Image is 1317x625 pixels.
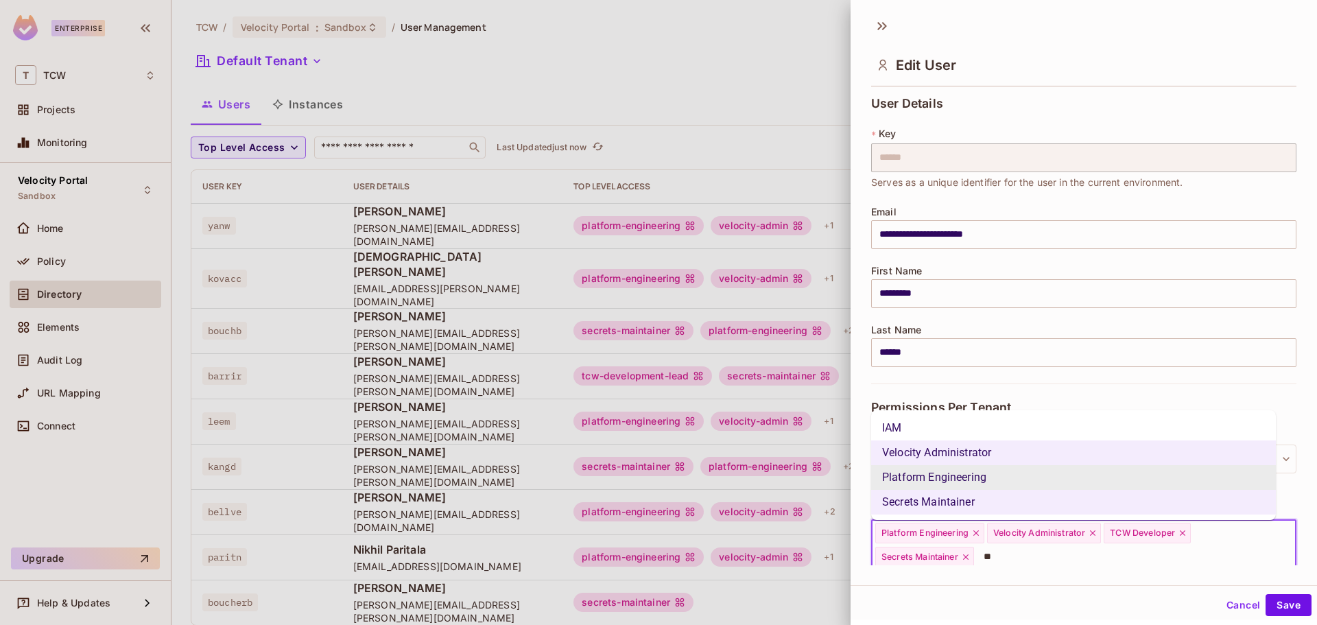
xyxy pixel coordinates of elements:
li: Platform Engineering [871,465,1276,490]
span: Edit User [896,57,956,73]
span: Platform Engineering [881,528,969,539]
div: Secrets Maintainer [875,547,974,567]
span: Velocity Administrator [993,528,1085,539]
button: Cancel [1221,594,1266,616]
span: Permissions Per Tenant [871,401,1011,414]
div: TCW Developer [1104,523,1191,543]
span: Key [879,128,896,139]
span: Secrets Maintainer [881,552,958,563]
span: Email [871,207,897,217]
li: Secrets Maintainer [871,490,1276,515]
li: IAM [871,416,1276,440]
button: Close [1289,545,1292,547]
span: TCW Developer [1110,528,1175,539]
span: Last Name [871,325,921,335]
div: Velocity Administrator [987,523,1101,543]
div: Platform Engineering [875,523,984,543]
span: Serves as a unique identifier for the user in the current environment. [871,175,1183,190]
button: Save [1266,594,1312,616]
span: User Details [871,97,943,110]
span: First Name [871,266,923,276]
li: Velocity Administrator [871,440,1276,465]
